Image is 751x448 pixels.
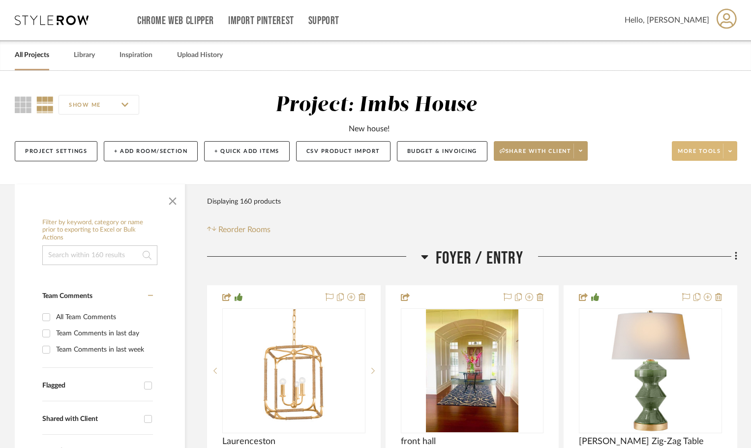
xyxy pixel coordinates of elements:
span: Laurenceston [222,436,275,447]
img: Weller Zig-Zag Table Lamp [589,309,712,432]
img: front hall [426,309,518,432]
input: Search within 160 results [42,245,157,265]
h6: Filter by keyword, category or name prior to exporting to Excel or Bulk Actions [42,219,157,242]
a: Inspiration [120,49,152,62]
div: Shared with Client [42,415,139,423]
a: Chrome Web Clipper [137,17,214,25]
a: Support [308,17,339,25]
button: + Quick Add Items [204,141,290,161]
button: Close [163,189,182,209]
a: Upload History [177,49,223,62]
span: Share with client [500,148,571,162]
span: Foyer / Entry [436,248,523,269]
span: Hello, [PERSON_NAME] [625,14,709,26]
div: Flagged [42,382,139,390]
button: Share with client [494,141,588,161]
div: Displaying 160 products [207,192,281,211]
button: Project Settings [15,141,97,161]
a: Import Pinterest [228,17,294,25]
div: New house! [349,123,390,135]
button: + Add Room/Section [104,141,198,161]
span: front hall [401,436,436,447]
button: Budget & Invoicing [397,141,487,161]
span: Team Comments [42,293,92,299]
div: All Team Comments [56,309,150,325]
span: Reorder Rooms [218,224,270,236]
button: More tools [672,141,737,161]
div: Project: Imbs House [275,95,477,116]
div: Team Comments in last day [56,326,150,341]
button: Reorder Rooms [207,224,270,236]
button: CSV Product Import [296,141,391,161]
div: Team Comments in last week [56,342,150,358]
img: Laurenceston [232,309,355,432]
a: All Projects [15,49,49,62]
a: Library [74,49,95,62]
span: More tools [678,148,721,162]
